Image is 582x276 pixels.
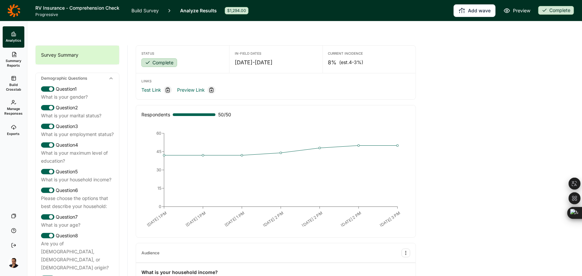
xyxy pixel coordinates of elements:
[3,120,24,141] a: Exports
[3,26,24,48] a: Analytics
[538,6,574,15] button: Complete
[159,204,161,209] tspan: 0
[35,4,123,12] h1: RV Insurance - Comprehension Check
[141,51,224,56] div: Status
[3,96,24,120] a: Manage Responses
[41,240,114,272] div: Are you of [DEMOGRAPHIC_DATA], [DEMOGRAPHIC_DATA], or [DEMOGRAPHIC_DATA] origin?
[141,79,410,83] div: Links
[328,58,337,66] span: 8%
[177,86,205,94] a: Preview Link
[41,232,114,240] div: Question 8
[328,51,410,56] div: Current Incidence
[41,141,114,149] div: Question 4
[141,58,177,68] button: Complete
[41,130,114,138] div: What is your employment status?
[41,186,114,194] div: Question 6
[3,48,24,72] a: Summary Reports
[224,210,245,228] text: [DATE] 1 PM
[41,149,114,165] div: What is your maximum level of education?
[379,210,401,228] text: [DATE] 3 PM
[340,210,362,228] text: [DATE] 2 PM
[141,111,170,119] div: Respondents
[41,112,114,120] div: What is your marital status?
[262,210,284,228] text: [DATE] 2 PM
[454,4,496,17] button: Add wave
[41,93,114,101] div: What is your gender?
[41,168,114,176] div: Question 5
[41,104,114,112] div: Question 2
[41,85,114,93] div: Question 1
[141,250,159,256] div: Audience
[185,210,206,228] text: [DATE] 1 PM
[146,210,168,228] text: [DATE] 1 PM
[3,72,24,96] a: Build Crosstab
[5,58,22,68] span: Summary Reports
[41,176,114,184] div: What is your household income?
[5,82,22,92] span: Build Crosstab
[36,73,119,84] div: Demographic Questions
[156,167,161,172] tspan: 30
[225,7,248,14] div: $1,294.00
[156,131,161,136] tspan: 60
[157,186,161,191] tspan: 15
[504,7,530,15] a: Preview
[41,221,114,229] div: What is your age?
[156,149,161,154] tspan: 45
[36,46,119,64] div: Survey Summary
[301,210,324,228] text: [DATE] 2 PM
[141,58,177,67] div: Complete
[402,249,410,257] button: Audience Options
[235,58,317,66] div: [DATE] - [DATE]
[41,122,114,130] div: Question 3
[41,213,114,221] div: Question 7
[35,12,123,17] span: Progressive
[4,106,23,116] span: Manage Responses
[513,7,530,15] span: Preview
[7,131,20,136] span: Exports
[218,111,231,119] span: 50 / 50
[141,86,161,94] a: Test Link
[6,38,21,43] span: Analytics
[8,257,19,268] img: amg06m4ozjtcyqqhuw5b.png
[235,51,317,56] div: In-Field Dates
[164,86,172,94] div: Copy link
[340,59,364,66] span: (est. 4-3% )
[207,86,215,94] div: Copy link
[41,194,114,210] div: Please choose the options that best describe your household:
